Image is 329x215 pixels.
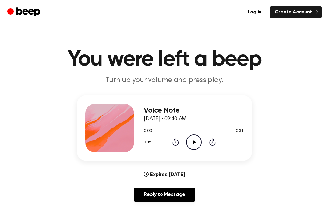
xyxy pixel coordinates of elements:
span: 0:31 [236,128,244,134]
a: Log in [243,6,266,18]
h3: Voice Note [144,106,244,115]
a: Beep [7,6,42,18]
button: 1.0x [144,137,153,147]
a: Create Account [270,6,322,18]
p: Turn up your volume and press play. [48,75,281,85]
h1: You were left a beep [9,49,320,71]
span: 0:00 [144,128,152,134]
div: Expires [DATE] [144,171,185,178]
span: [DATE] · 09:40 AM [144,116,186,122]
a: Reply to Message [134,188,195,202]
